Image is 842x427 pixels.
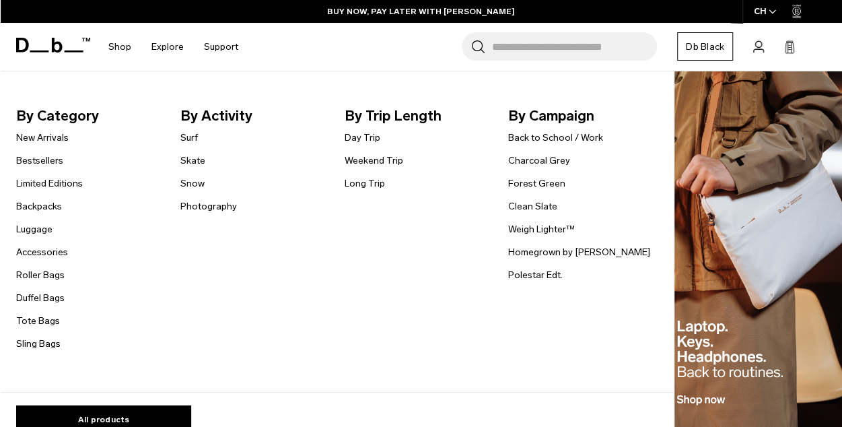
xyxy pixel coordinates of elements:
[98,23,248,71] nav: Main Navigation
[16,245,68,259] a: Accessories
[16,105,159,127] span: By Category
[16,291,65,305] a: Duffel Bags
[508,245,650,259] a: Homegrown by [PERSON_NAME]
[180,131,198,145] a: Surf
[108,23,131,71] a: Shop
[16,131,69,145] a: New Arrivals
[180,105,323,127] span: By Activity
[16,268,65,282] a: Roller Bags
[16,154,63,168] a: Bestsellers
[508,176,565,191] a: Forest Green
[344,131,380,145] a: Day Trip
[508,222,575,236] a: Weigh Lighter™
[508,199,557,213] a: Clean Slate
[16,176,83,191] a: Limited Editions
[508,268,563,282] a: Polestar Edt.
[508,105,651,127] span: By Campaign
[180,154,205,168] a: Skate
[151,23,184,71] a: Explore
[508,131,603,145] a: Back to School / Work
[344,154,402,168] a: Weekend Trip
[16,314,60,328] a: Tote Bags
[677,32,733,61] a: Db Black
[16,337,61,351] a: Sling Bags
[344,105,487,127] span: By Trip Length
[16,222,52,236] a: Luggage
[204,23,238,71] a: Support
[16,199,62,213] a: Backpacks
[180,199,237,213] a: Photography
[344,176,384,191] a: Long Trip
[508,154,570,168] a: Charcoal Grey
[180,176,205,191] a: Snow
[327,5,515,18] a: BUY NOW, PAY LATER WITH [PERSON_NAME]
